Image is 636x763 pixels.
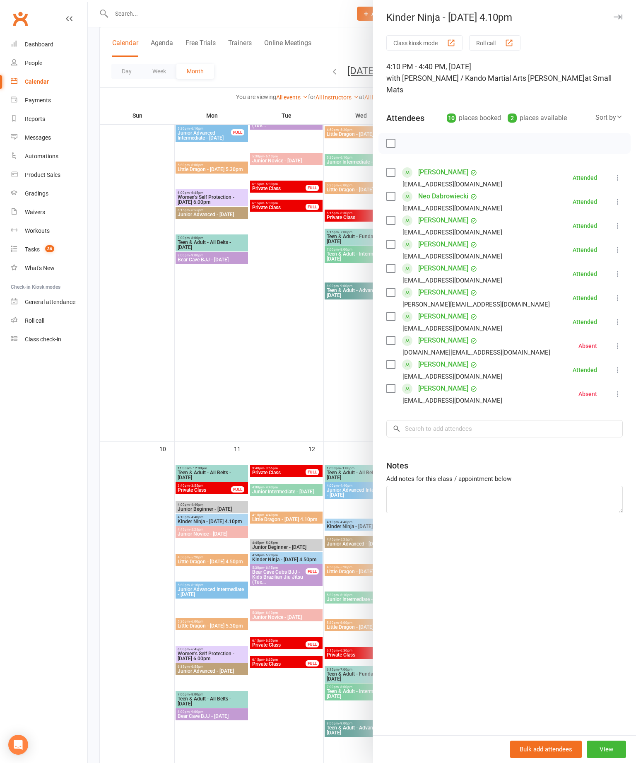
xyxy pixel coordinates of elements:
[418,190,468,203] a: Neo Dabrowiecki
[25,336,61,343] div: Class check-in
[386,420,623,437] input: Search to add attendees
[418,310,468,323] a: [PERSON_NAME]
[447,113,456,123] div: 10
[573,271,597,277] div: Attended
[573,319,597,325] div: Attended
[11,222,87,240] a: Workouts
[402,203,502,214] div: [EMAIL_ADDRESS][DOMAIN_NAME]
[418,358,468,371] a: [PERSON_NAME]
[25,246,40,253] div: Tasks
[386,74,585,82] span: with [PERSON_NAME] / Kando Martial Arts [PERSON_NAME]
[25,265,55,271] div: What's New
[11,91,87,110] a: Payments
[573,175,597,181] div: Attended
[11,184,87,203] a: Gradings
[573,367,597,373] div: Attended
[11,166,87,184] a: Product Sales
[8,735,28,755] div: Open Intercom Messenger
[11,128,87,147] a: Messages
[418,166,468,179] a: [PERSON_NAME]
[11,35,87,54] a: Dashboard
[578,343,597,349] div: Absent
[25,60,42,66] div: People
[11,110,87,128] a: Reports
[11,240,87,259] a: Tasks 36
[573,247,597,253] div: Attended
[25,209,45,215] div: Waivers
[25,153,58,159] div: Automations
[11,259,87,278] a: What's New
[25,116,45,122] div: Reports
[447,112,501,124] div: places booked
[11,330,87,349] a: Class kiosk mode
[587,741,626,758] button: View
[578,391,597,397] div: Absent
[373,12,636,23] div: Kinder Ninja - [DATE] 4.10pm
[402,371,502,382] div: [EMAIL_ADDRESS][DOMAIN_NAME]
[25,171,60,178] div: Product Sales
[11,311,87,330] a: Roll call
[386,35,463,51] button: Class kiosk mode
[418,262,468,275] a: [PERSON_NAME]
[573,223,597,229] div: Attended
[386,474,623,484] div: Add notes for this class / appointment below
[402,299,550,310] div: [PERSON_NAME][EMAIL_ADDRESS][DOMAIN_NAME]
[11,147,87,166] a: Automations
[402,251,502,262] div: [EMAIL_ADDRESS][DOMAIN_NAME]
[11,72,87,91] a: Calendar
[25,317,44,324] div: Roll call
[402,323,502,334] div: [EMAIL_ADDRESS][DOMAIN_NAME]
[510,741,582,758] button: Bulk add attendees
[386,61,623,96] div: 4:10 PM - 4:40 PM, [DATE]
[402,275,502,286] div: [EMAIL_ADDRESS][DOMAIN_NAME]
[402,395,502,406] div: [EMAIL_ADDRESS][DOMAIN_NAME]
[386,460,408,471] div: Notes
[573,199,597,205] div: Attended
[10,8,31,29] a: Clubworx
[25,190,48,197] div: Gradings
[418,334,468,347] a: [PERSON_NAME]
[11,54,87,72] a: People
[508,112,567,124] div: places available
[402,347,550,358] div: [DOMAIN_NAME][EMAIL_ADDRESS][DOMAIN_NAME]
[402,179,502,190] div: [EMAIL_ADDRESS][DOMAIN_NAME]
[11,293,87,311] a: General attendance kiosk mode
[11,203,87,222] a: Waivers
[595,112,623,123] div: Sort by
[25,227,50,234] div: Workouts
[418,286,468,299] a: [PERSON_NAME]
[25,78,49,85] div: Calendar
[418,214,468,227] a: [PERSON_NAME]
[25,299,75,305] div: General attendance
[45,245,54,252] span: 36
[418,382,468,395] a: [PERSON_NAME]
[573,295,597,301] div: Attended
[508,113,517,123] div: 2
[386,112,424,124] div: Attendees
[402,227,502,238] div: [EMAIL_ADDRESS][DOMAIN_NAME]
[469,35,520,51] button: Roll call
[25,41,53,48] div: Dashboard
[25,97,51,104] div: Payments
[418,238,468,251] a: [PERSON_NAME]
[25,134,51,141] div: Messages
